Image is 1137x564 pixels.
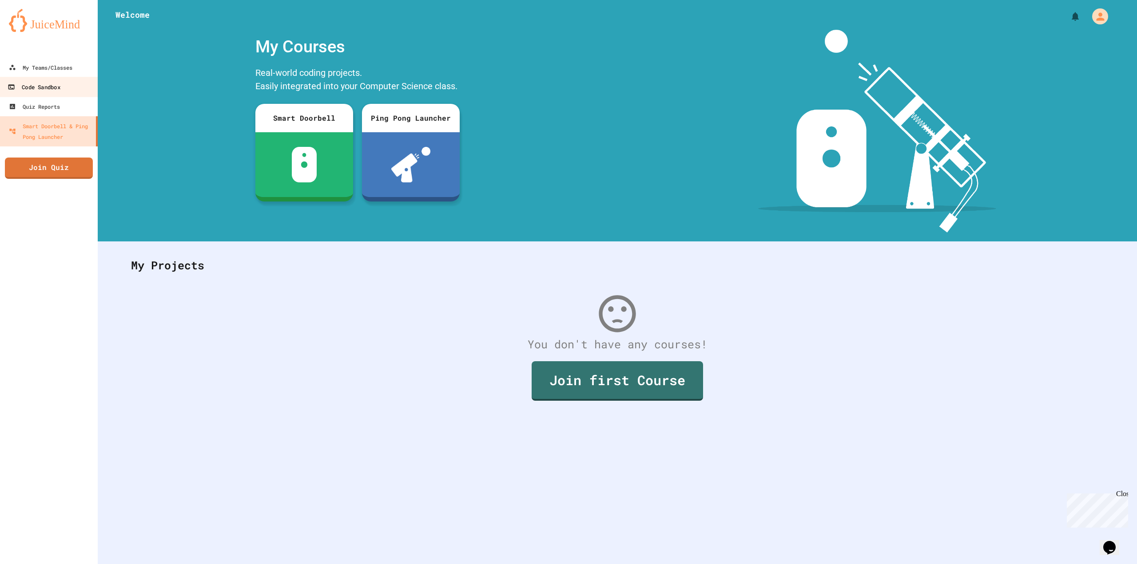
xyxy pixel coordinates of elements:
[5,158,93,179] a: Join Quiz
[122,336,1113,353] div: You don't have any courses!
[362,104,460,132] div: Ping Pong Launcher
[255,104,353,132] div: Smart Doorbell
[9,121,92,142] div: Smart Doorbell & Ping Pong Launcher
[758,30,996,233] img: banner-image-my-projects.png
[1100,529,1128,555] iframe: chat widget
[9,9,89,32] img: logo-orange.svg
[251,64,464,97] div: Real-world coding projects. Easily integrated into your Computer Science class.
[251,30,464,64] div: My Courses
[1083,6,1110,27] div: My Account
[4,4,61,56] div: Chat with us now!Close
[122,248,1113,283] div: My Projects
[532,361,703,401] a: Join first Course
[8,82,60,93] div: Code Sandbox
[9,62,72,73] div: My Teams/Classes
[1054,9,1083,24] div: My Notifications
[1063,490,1128,528] iframe: chat widget
[391,147,431,182] img: ppl-with-ball.png
[9,101,60,112] div: Quiz Reports
[292,147,317,182] img: sdb-white.svg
